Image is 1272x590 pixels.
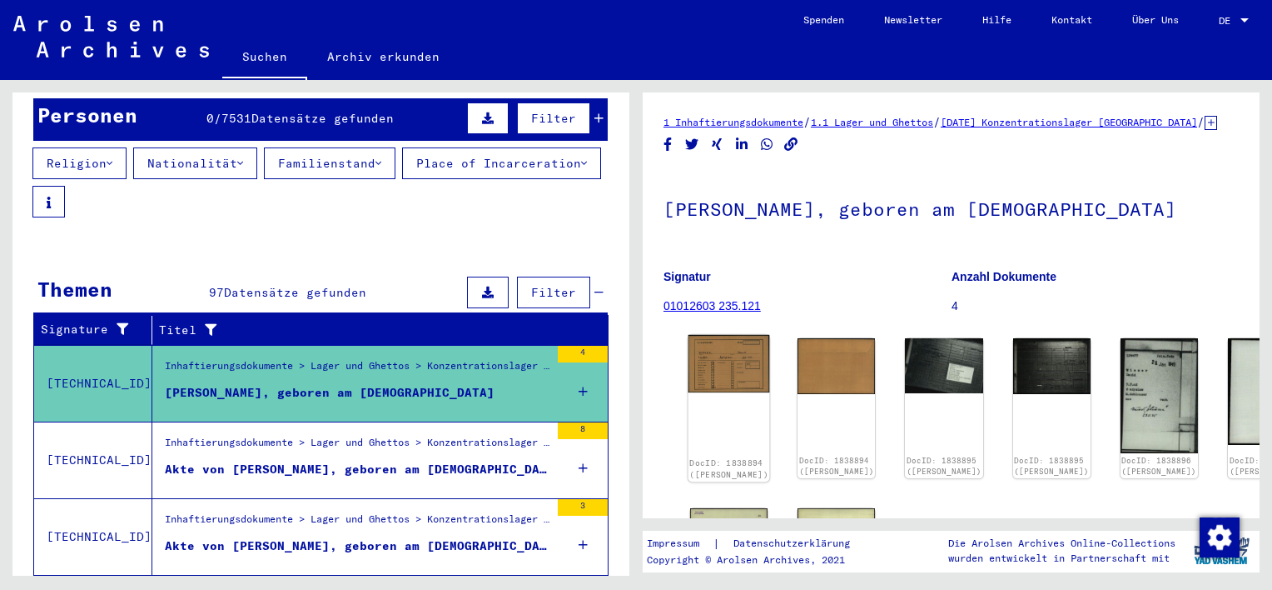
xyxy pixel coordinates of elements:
span: 7531 [221,111,251,126]
div: Inhaftierungsdokumente > Lager und Ghettos > Konzentrationslager [GEOGRAPHIC_DATA] > Individuelle... [165,512,549,535]
button: Share on Facebook [659,134,677,155]
p: wurden entwickelt in Partnerschaft mit [948,551,1175,566]
p: Die Arolsen Archives Online-Collections [948,536,1175,551]
td: [TECHNICAL_ID] [34,498,152,575]
div: Signature [41,317,156,343]
img: 002.jpg [1013,338,1091,393]
button: Religion [32,147,127,179]
button: Filter [517,277,590,308]
div: Akte von [PERSON_NAME], geboren am [DEMOGRAPHIC_DATA] [165,461,549,478]
div: Themen [37,274,112,304]
img: Arolsen_neg.svg [13,16,209,57]
a: DocID: 1838894 ([PERSON_NAME]) [689,458,768,480]
span: / [214,111,221,126]
span: / [1197,114,1205,129]
a: Suchen [222,37,307,80]
button: Copy link [783,134,800,155]
div: Signature [41,321,139,338]
a: Impressum [647,535,713,552]
p: Copyright © Arolsen Archives, 2021 [647,552,870,567]
img: yv_logo.png [1190,530,1253,572]
img: 001.jpg [1120,338,1198,453]
a: 1 Inhaftierungsdokumente [663,116,803,128]
b: Signatur [663,270,711,283]
span: Filter [531,285,576,300]
img: Zustimmung ändern [1200,517,1240,557]
a: Archiv erkunden [307,37,460,77]
div: Inhaftierungsdokumente > Lager und Ghettos > Konzentrationslager [GEOGRAPHIC_DATA] > Individuelle... [165,358,549,382]
button: Filter [517,102,590,134]
span: Datensätze gefunden [251,111,394,126]
img: 001.jpg [905,338,982,393]
h1: [PERSON_NAME], geboren am [DEMOGRAPHIC_DATA] [663,171,1239,244]
a: [DATE] Konzentrationslager [GEOGRAPHIC_DATA] [941,116,1197,128]
span: DE [1219,15,1237,27]
span: / [933,114,941,129]
div: 4 [558,346,608,362]
button: Share on WhatsApp [758,134,776,155]
span: Datensätze gefunden [224,285,366,300]
img: 001.jpg [688,335,770,393]
td: [TECHNICAL_ID] [34,345,152,422]
div: Personen [37,100,137,130]
div: Titel [159,317,592,343]
div: [PERSON_NAME], geboren am [DEMOGRAPHIC_DATA] [165,384,494,402]
button: Share on LinkedIn [733,134,751,155]
button: Familienstand [264,147,395,179]
span: / [803,114,811,129]
a: DocID: 1838896 ([PERSON_NAME]) [1121,456,1196,477]
div: 3 [558,499,608,516]
span: Filter [531,111,576,126]
div: | [647,535,870,552]
a: Datenschutzerklärung [720,535,870,552]
div: Inhaftierungsdokumente > Lager und Ghettos > Konzentrationslager [GEOGRAPHIC_DATA] > Individuelle... [165,435,549,458]
button: Share on Xing [708,134,726,155]
button: Nationalität [133,147,257,179]
td: [TECHNICAL_ID] [34,422,152,498]
div: Titel [159,322,575,339]
a: 01012603 235.121 [663,299,761,312]
b: Anzahl Dokumente [952,270,1056,283]
a: 1.1 Lager und Ghettos [811,116,933,128]
a: DocID: 1838894 ([PERSON_NAME]) [799,456,874,477]
img: 002.jpg [797,338,875,394]
a: DocID: 1838895 ([PERSON_NAME]) [907,456,981,477]
div: Akte von [PERSON_NAME], geboren am [DEMOGRAPHIC_DATA] [165,537,549,555]
button: Share on Twitter [683,134,701,155]
button: Place of Incarceration [402,147,601,179]
div: 8 [558,422,608,439]
span: 97 [209,285,224,300]
div: Zustimmung ändern [1199,517,1239,557]
a: DocID: 1838895 ([PERSON_NAME]) [1014,456,1089,477]
p: 4 [952,297,1239,315]
span: 0 [206,111,214,126]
